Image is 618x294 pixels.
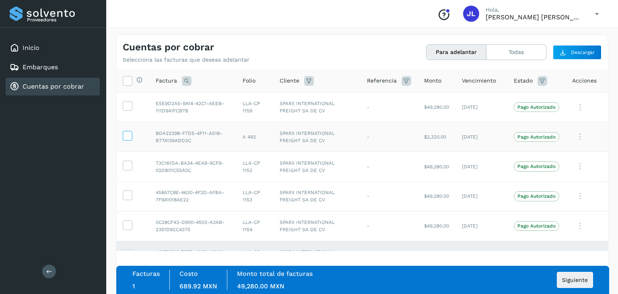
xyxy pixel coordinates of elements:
button: Siguiente [557,272,593,288]
td: LLA-CP 1039 [236,241,273,271]
span: Monto [424,77,441,85]
td: [DATE] [455,122,507,152]
td: - [360,241,418,271]
td: 73C161DA-BA34-4EA9-9CF9-02DB01C55A0C [149,152,236,182]
p: Pago Autorizado [517,134,556,140]
span: Estado [514,77,533,85]
p: Hola, [486,6,582,13]
td: $2,320.00 [418,122,455,152]
td: $49,280.00 [418,152,455,182]
td: SPARX INTERNATIONAL FREIGHT SA DE CV [273,92,360,122]
span: 49,280.00 MXN [237,282,284,290]
p: Proveedores [27,17,97,23]
span: Acciones [572,77,597,85]
td: $49,280.00 [418,181,455,211]
p: Pago Autorizado [517,164,556,169]
span: Cliente [280,77,299,85]
button: Descargar [553,45,602,60]
td: 0C28CF43-D900-4503-A3AB-2351D9CC4375 [149,211,236,241]
td: - [360,152,418,182]
td: SPARX INTERNATIONAL FREIGHT SA DE CV [273,122,360,152]
td: - [360,92,418,122]
td: $49,280.00 [418,241,455,271]
h4: Cuentas por cobrar [123,41,214,53]
div: Cuentas por cobrar [6,78,100,95]
p: Pago Autorizado [517,193,556,199]
label: Facturas [132,270,160,277]
td: $49,280.00 [418,211,455,241]
td: A 492 [236,122,273,152]
td: SPARX INTERNATIONAL FREIGHT SA DE CV [273,241,360,271]
span: Folio [243,77,255,85]
a: Embarques [23,63,58,71]
span: Referencia [367,77,397,85]
button: Todas [486,45,546,60]
button: Para adelantar [426,45,486,60]
td: [DATE] [455,181,507,211]
a: Inicio [23,44,39,52]
span: 1 [132,282,135,290]
td: LLA-CP 1152 [236,152,273,182]
td: [DATE] [455,241,507,271]
span: Siguiente [562,277,588,283]
p: Selecciona las facturas que deseas adelantar [123,56,249,63]
td: [DATE] [455,92,507,122]
span: Vencimiento [462,77,496,85]
div: Inicio [6,39,100,57]
td: SPARX INTERNATIONAL FREIGHT SA DE CV [273,211,360,241]
td: [DATE] [455,211,507,241]
p: JOSE LUIS GUZMAN ORTA [486,13,582,21]
a: Cuentas por cobrar [23,83,84,90]
td: [DATE] [455,152,507,182]
td: - [360,122,418,152]
td: A6C712BC-75FF-4C3D-AD2C-12C43A7AA76E [149,241,236,271]
td: SPARX INTERNATIONAL FREIGHT SA DE CV [273,152,360,182]
td: E5E9D2A5-9A14-42C1-AEEB-111D9A1FCB7B [149,92,236,122]
td: 458A7C8E-4630-4F2D-AFBA-7F9A1018AE22 [149,181,236,211]
span: Descargar [571,49,595,56]
p: Pago Autorizado [517,223,556,229]
span: 689.92 MXN [179,282,217,290]
td: SPARX INTERNATIONAL FREIGHT SA DE CV [273,181,360,211]
p: Pago Autorizado [517,104,556,110]
td: BDA22398-F7D5-4F11-A518-B77A139ADD3C [149,122,236,152]
td: LLA-CP 1154 [236,211,273,241]
label: Costo [179,270,198,277]
td: - [360,181,418,211]
td: - [360,211,418,241]
td: LLA-CP 1153 [236,181,273,211]
label: Monto total de facturas [237,270,313,277]
span: Factura [156,77,177,85]
td: $49,280.00 [418,92,455,122]
div: Embarques [6,58,100,76]
td: LLA-CP 1159 [236,92,273,122]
